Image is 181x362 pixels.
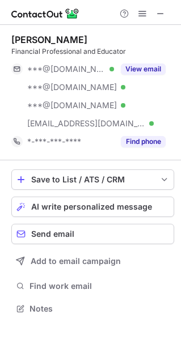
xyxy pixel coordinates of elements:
button: save-profile-one-click [11,169,174,190]
span: ***@[DOMAIN_NAME] [27,82,117,92]
span: ***@[DOMAIN_NAME] [27,100,117,110]
span: [EMAIL_ADDRESS][DOMAIN_NAME] [27,118,145,129]
span: Add to email campaign [31,257,121,266]
span: Notes [30,304,170,314]
button: Reveal Button [121,63,166,75]
span: Find work email [30,281,170,291]
div: Save to List / ATS / CRM [31,175,154,184]
button: Notes [11,301,174,317]
span: AI write personalized message [31,202,152,211]
div: [PERSON_NAME] [11,34,87,45]
button: Add to email campaign [11,251,174,271]
button: Send email [11,224,174,244]
button: Reveal Button [121,136,166,147]
img: ContactOut v5.3.10 [11,7,79,20]
button: Find work email [11,278,174,294]
div: Financial Professional and Educator [11,46,174,57]
span: ***@[DOMAIN_NAME] [27,64,106,74]
span: Send email [31,229,74,239]
button: AI write personalized message [11,197,174,217]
